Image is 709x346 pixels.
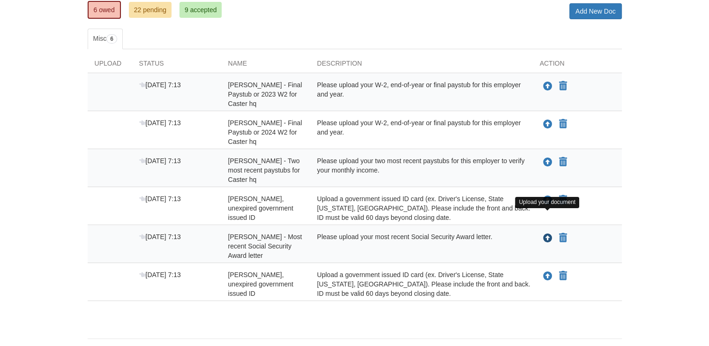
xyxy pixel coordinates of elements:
a: Add New Doc [569,3,622,19]
div: Name [221,59,310,73]
div: Please upload your most recent Social Security Award letter. [310,232,533,260]
div: Status [132,59,221,73]
a: 22 pending [129,2,172,18]
span: [DATE] 7:13 [139,119,181,127]
span: 6 [106,34,117,44]
div: Upload a government issued ID card (ex. Driver's License, State [US_STATE], [GEOGRAPHIC_DATA]). P... [310,194,533,222]
span: [DATE] 7:13 [139,195,181,203]
div: Upload your document [515,197,579,208]
a: 6 owed [88,1,121,19]
button: Declare Sally Barrera - Most recent Social Security Award letter not applicable [558,233,568,244]
span: [PERSON_NAME], unexpired government issued ID [228,271,293,297]
div: Action [533,59,622,73]
span: [PERSON_NAME] - Final Paystub or 2023 W2 for Caster hq [228,81,302,107]
div: Description [310,59,533,73]
button: Upload Sally Barrera - Most recent Social Security Award letter [542,232,553,244]
button: Upload Raquel Lara - Two most recent paystubs for Caster hq [542,156,553,168]
div: Please upload your W-2, end-of-year or final paystub for this employer and year. [310,118,533,146]
button: Declare Sally Barrera - Valid, unexpired government issued ID not applicable [558,271,568,282]
button: Declare Raquel Lara - Final Paystub or 2024 W2 for Caster hq not applicable [558,119,568,130]
span: [DATE] 7:13 [139,271,181,278]
span: [PERSON_NAME] - Final Paystub or 2024 W2 for Caster hq [228,119,302,145]
div: Please upload your two most recent paystubs for this employer to verify your monthly income. [310,156,533,184]
span: [DATE] 7:13 [139,157,181,165]
button: Declare Raquel Lara - Two most recent paystubs for Caster hq not applicable [558,157,568,168]
button: Upload Sally Barrera - Valid, unexpired government issued ID [542,270,553,282]
a: Misc [88,29,123,49]
a: 9 accepted [179,2,222,18]
button: Declare Raquel Lara - Final Paystub or 2023 W2 for Caster hq not applicable [558,81,568,92]
button: Upload Raquel Lara - Final Paystub or 2023 W2 for Caster hq [542,80,553,92]
div: Upload [88,59,132,73]
span: [DATE] 7:13 [139,81,181,89]
button: Upload Raquel Lara - Final Paystub or 2024 W2 for Caster hq [542,118,553,130]
span: [PERSON_NAME] - Two most recent paystubs for Caster hq [228,157,300,183]
span: [DATE] 7:13 [139,233,181,241]
div: Please upload your W-2, end-of-year or final paystub for this employer and year. [310,80,533,108]
div: Upload a government issued ID card (ex. Driver's License, State [US_STATE], [GEOGRAPHIC_DATA]). P... [310,270,533,298]
span: [PERSON_NAME] - Most recent Social Security Award letter [228,233,302,259]
span: [PERSON_NAME], unexpired government issued ID [228,195,293,221]
button: Upload Raquel Lara - Valid, unexpired government issued ID [542,194,553,206]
